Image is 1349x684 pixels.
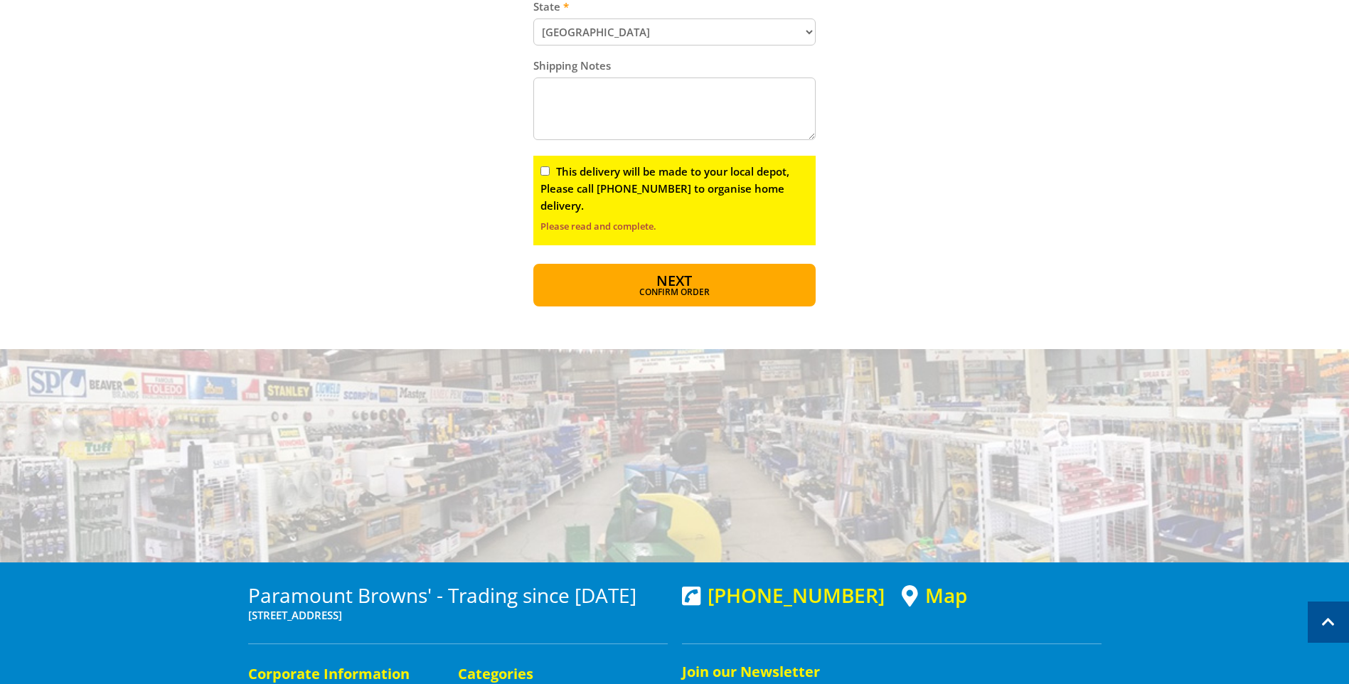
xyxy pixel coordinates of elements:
[656,271,692,290] span: Next
[902,584,967,607] a: View a map of Gepps Cross location
[540,166,550,176] input: Please read and complete.
[248,664,430,684] h5: Corporate Information
[540,164,789,213] label: This delivery will be made to your local depot, Please call [PHONE_NUMBER] to organise home deliv...
[564,288,785,296] span: Confirm order
[533,18,816,46] select: Please select your state.
[533,57,816,74] label: Shipping Notes
[682,662,1102,682] h5: Join our Newsletter
[533,264,816,306] button: Next Confirm order
[248,606,668,624] p: [STREET_ADDRESS]
[540,218,809,235] label: Please read and complete.
[682,584,885,606] div: [PHONE_NUMBER]
[248,584,668,606] h3: Paramount Browns' - Trading since [DATE]
[458,664,639,684] h5: Categories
